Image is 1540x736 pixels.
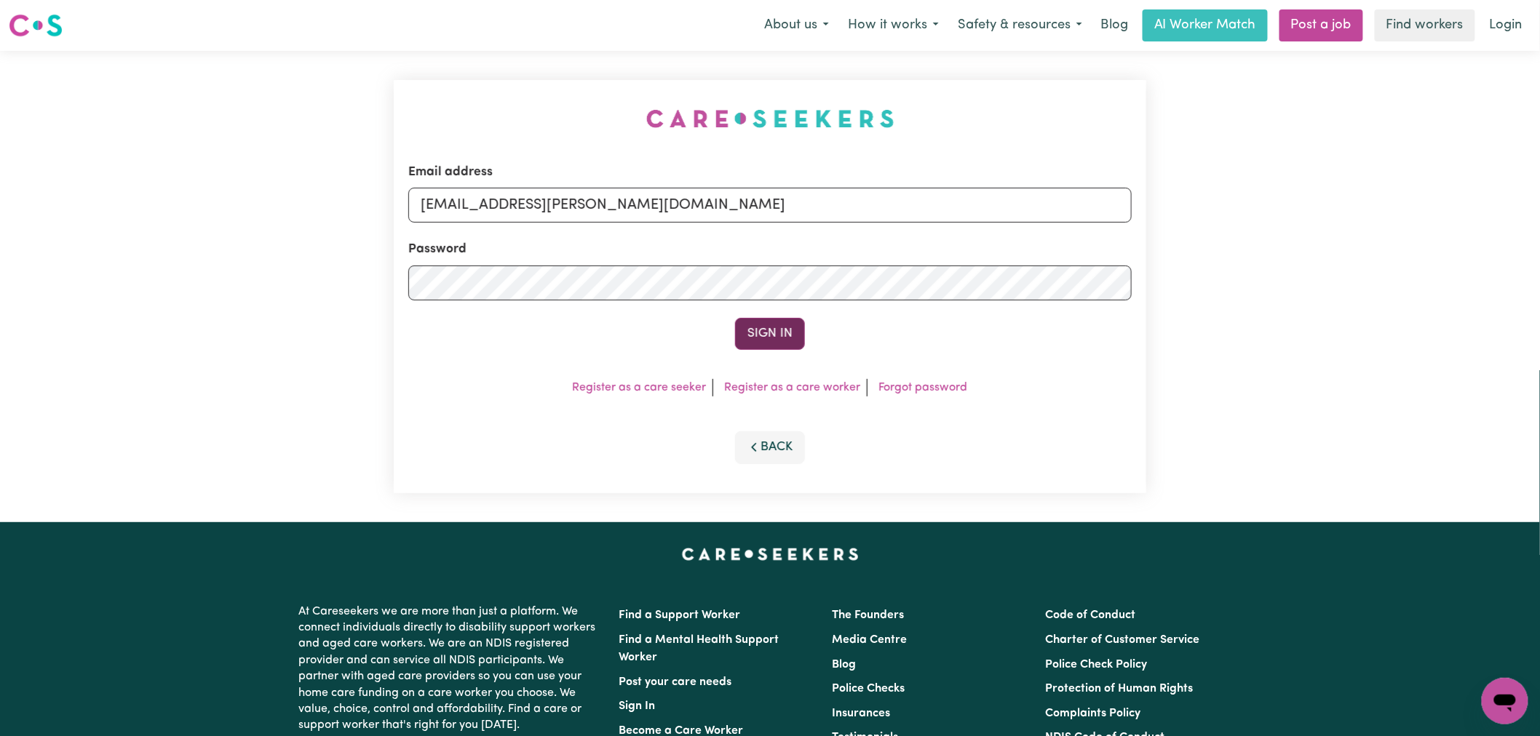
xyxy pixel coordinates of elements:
[832,659,856,671] a: Blog
[619,634,779,663] a: Find a Mental Health Support Worker
[948,10,1092,41] button: Safety & resources
[408,240,467,259] label: Password
[1092,9,1137,41] a: Blog
[725,382,861,393] a: Register as a care worker
[1046,609,1136,621] a: Code of Conduct
[1481,9,1531,41] a: Login
[1046,708,1141,719] a: Complaints Policy
[832,634,907,646] a: Media Centre
[838,10,948,41] button: How it works
[619,609,740,621] a: Find a Support Worker
[1046,659,1148,671] a: Police Check Policy
[735,318,805,350] button: Sign In
[1279,9,1363,41] a: Post a job
[755,10,838,41] button: About us
[1046,683,1194,695] a: Protection of Human Rights
[1375,9,1475,41] a: Find workers
[1482,678,1528,724] iframe: Button to launch messaging window
[573,382,707,393] a: Register as a care seeker
[9,9,63,42] a: Careseekers logo
[1143,9,1268,41] a: AI Worker Match
[619,676,731,688] a: Post your care needs
[408,188,1132,223] input: Email address
[9,12,63,39] img: Careseekers logo
[682,548,859,560] a: Careseekers home page
[619,700,655,712] a: Sign In
[832,683,905,695] a: Police Checks
[879,382,968,393] a: Forgot password
[1046,634,1200,646] a: Charter of Customer Service
[735,431,805,463] button: Back
[832,609,904,621] a: The Founders
[832,708,890,719] a: Insurances
[408,163,493,182] label: Email address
